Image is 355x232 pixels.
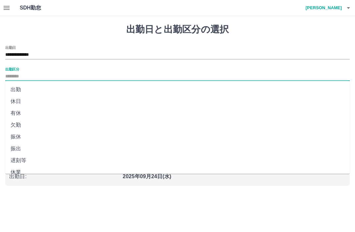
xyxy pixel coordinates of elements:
[5,95,350,107] li: 休日
[5,24,350,35] h1: 出勤日と出勤区分の選択
[5,119,350,131] li: 欠勤
[5,67,19,72] label: 出勤区分
[5,131,350,143] li: 振休
[123,174,171,179] b: 2025年09月24日(水)
[5,45,16,50] label: 出勤日
[9,173,119,180] p: 出勤日 :
[5,166,350,178] li: 休業
[5,143,350,155] li: 振出
[5,155,350,166] li: 遅刻等
[5,84,350,95] li: 出勤
[5,107,350,119] li: 有休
